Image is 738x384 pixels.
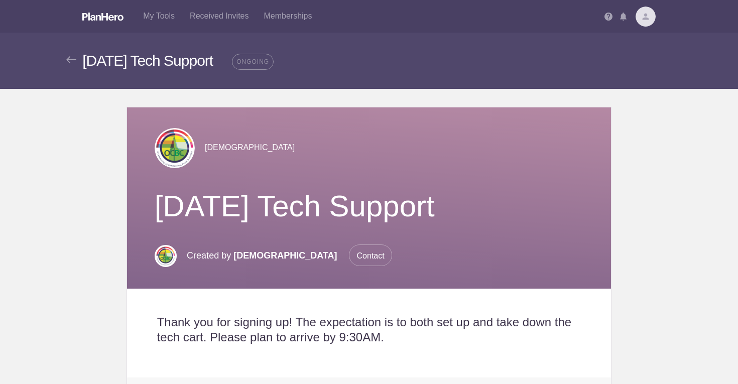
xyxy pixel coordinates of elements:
span: ONGOING [232,54,274,70]
h1: [DATE] Tech Support [155,188,584,224]
span: [DEMOGRAPHIC_DATA] [233,250,337,261]
img: Davatar [636,7,656,27]
img: Help icon [604,13,612,21]
span: [DATE] Tech Support [82,52,213,69]
img: Logo white planhero [82,13,124,21]
p: Created by [187,244,392,267]
img: Back arrow gray [66,56,76,63]
img: Ocbc logo blank [155,245,177,267]
h2: Thank you for signing up! The expectation is to both set up and take down the tech cart. Please p... [157,315,581,345]
div: [DEMOGRAPHIC_DATA] [155,127,584,168]
img: Ocbc logo blank [155,128,195,168]
span: Contact [349,244,392,266]
img: Notifications [620,13,627,21]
